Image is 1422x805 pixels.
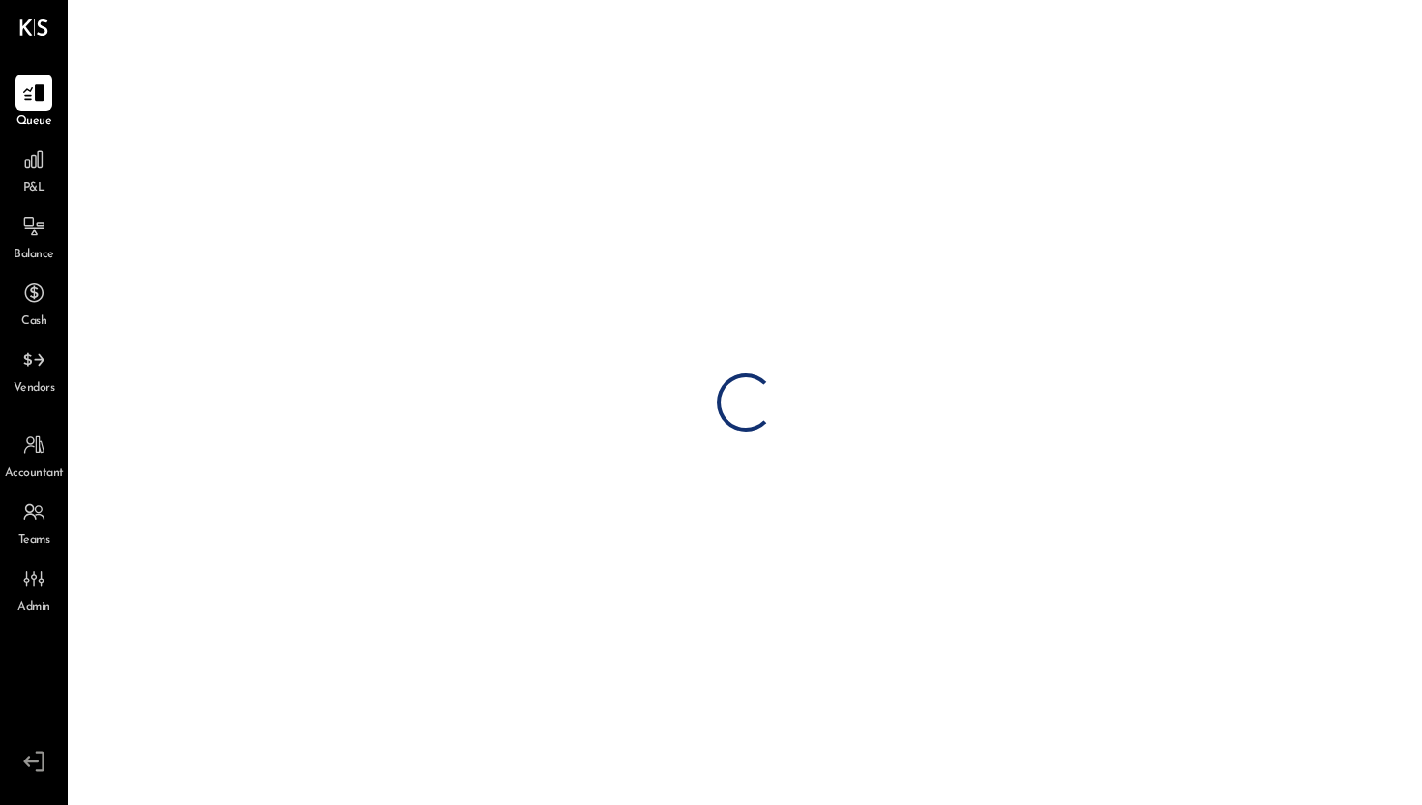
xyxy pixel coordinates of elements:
a: Balance [1,208,67,264]
span: Balance [14,247,54,264]
a: Teams [1,493,67,550]
a: P&L [1,141,67,197]
span: P&L [23,180,45,197]
span: Admin [17,599,50,616]
a: Accountant [1,427,67,483]
span: Queue [16,113,52,131]
span: Vendors [14,380,55,398]
a: Vendors [1,342,67,398]
a: Admin [1,560,67,616]
span: Accountant [5,465,64,483]
a: Cash [1,275,67,331]
span: Teams [18,532,50,550]
span: Cash [21,313,46,331]
a: Queue [1,75,67,131]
